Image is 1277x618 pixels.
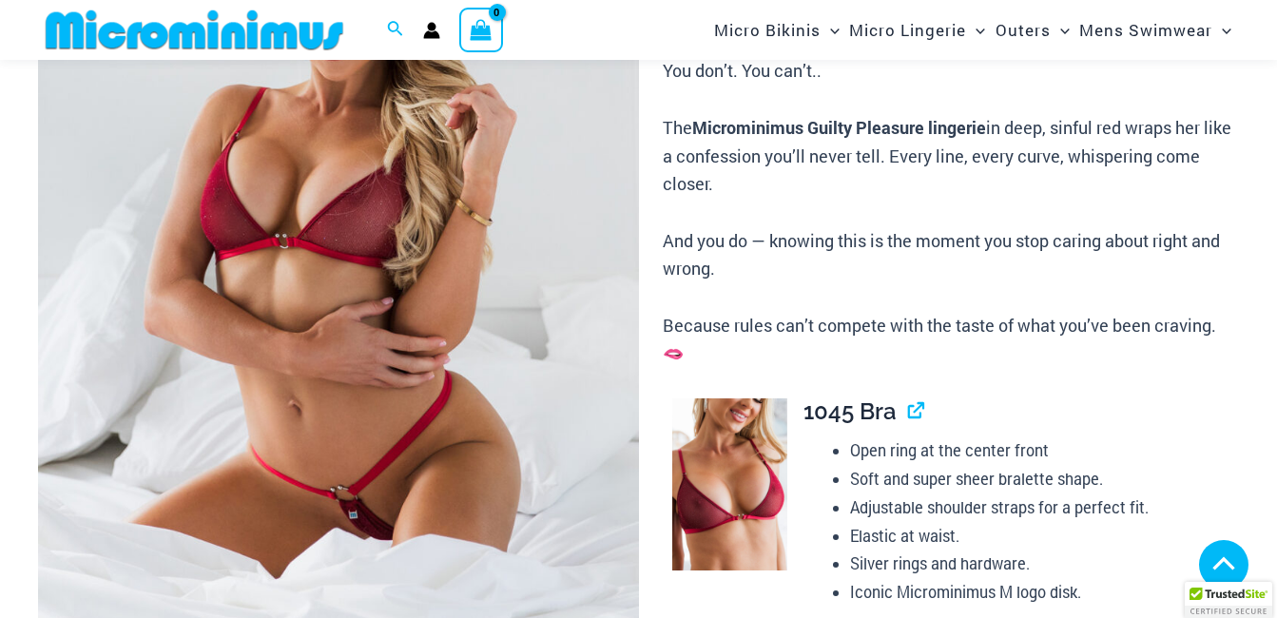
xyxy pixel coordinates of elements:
[850,465,1239,493] li: Soft and super sheer bralette shape.
[1051,6,1070,54] span: Menu Toggle
[706,3,1239,57] nav: Site Navigation
[850,522,1239,550] li: Elastic at waist.
[1079,6,1212,54] span: Mens Swimwear
[709,6,844,54] a: Micro BikinisMenu ToggleMenu Toggle
[850,578,1239,607] li: Iconic Microminimus M logo disk.
[38,9,351,51] img: MM SHOP LOGO FLAT
[692,116,986,139] b: Microminimus Guilty Pleasure lingerie
[821,6,840,54] span: Menu Toggle
[803,397,897,425] span: 1045 Bra
[1185,582,1272,618] div: TrustedSite Certified
[844,6,990,54] a: Micro LingerieMenu ToggleMenu Toggle
[672,398,787,571] img: Guilty Pleasures Red 1045 Bra
[996,6,1051,54] span: Outers
[850,550,1239,578] li: Silver rings and hardware.
[714,6,821,54] span: Micro Bikinis
[850,493,1239,522] li: Adjustable shoulder straps for a perfect fit.
[991,6,1074,54] a: OutersMenu ToggleMenu Toggle
[423,22,440,39] a: Account icon link
[459,8,503,51] a: View Shopping Cart, empty
[1074,6,1236,54] a: Mens SwimwearMenu ToggleMenu Toggle
[850,436,1239,465] li: Open ring at the center front
[966,6,985,54] span: Menu Toggle
[1212,6,1231,54] span: Menu Toggle
[849,6,966,54] span: Micro Lingerie
[387,18,404,43] a: Search icon link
